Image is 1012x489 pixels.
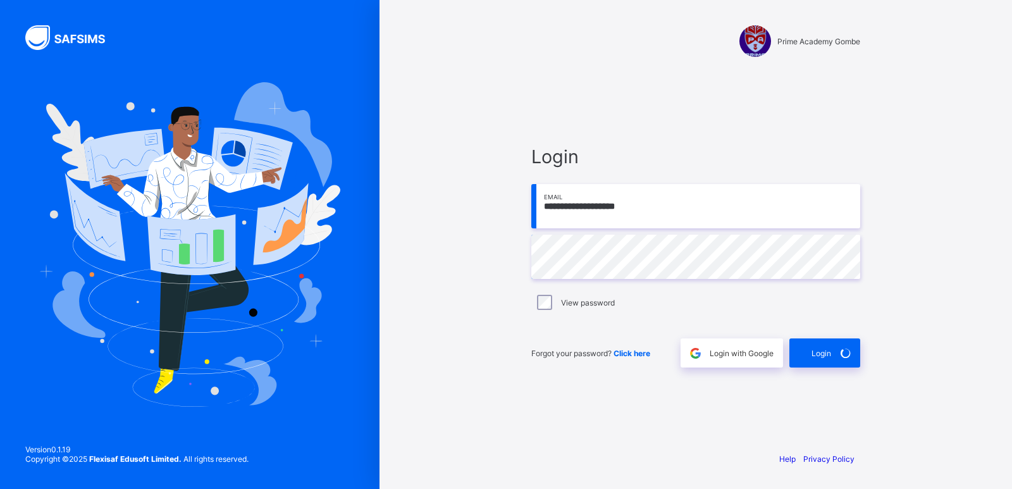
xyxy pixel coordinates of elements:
img: SAFSIMS Logo [25,25,120,50]
strong: Flexisaf Edusoft Limited. [89,454,182,464]
span: Login [531,145,860,168]
span: Forgot your password? [531,349,650,358]
span: Copyright © 2025 All rights reserved. [25,454,249,464]
a: Privacy Policy [803,454,855,464]
a: Click here [614,349,650,358]
span: Login with Google [710,349,774,358]
img: google.396cfc9801f0270233282035f929180a.svg [688,346,703,361]
a: Help [779,454,796,464]
label: View password [561,298,615,307]
span: Version 0.1.19 [25,445,249,454]
img: Hero Image [39,82,340,406]
span: Login [811,349,831,358]
span: Prime Academy Gombe [777,37,860,46]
